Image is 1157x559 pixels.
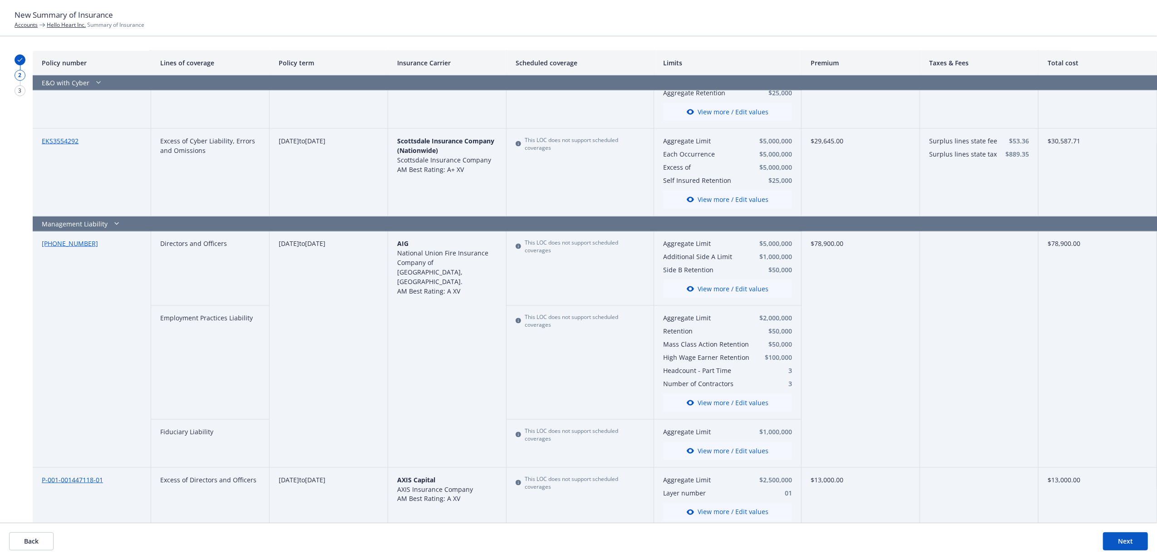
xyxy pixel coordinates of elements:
button: $889.35 [1003,149,1029,159]
button: Aggregate Limit [663,136,743,146]
span: $5,000,000 [747,149,793,159]
button: Back [9,532,54,550]
button: $50,000 [747,265,793,275]
button: Layer number [663,488,743,498]
button: $5,000,000 [747,162,793,172]
div: Employment Practices Liability [151,306,270,420]
button: Resize column [499,51,507,75]
button: $1,000,000 [747,427,793,436]
span: National Union Fire Insurance Company of [GEOGRAPHIC_DATA], [GEOGRAPHIC_DATA]. [397,249,488,286]
button: Surplus lines state tax [929,149,999,159]
div: Policy term [270,51,388,75]
button: View more / Edit values [663,503,792,521]
span: [DATE] [305,239,325,248]
div: This LOC does not support scheduled coverages [516,427,645,442]
span: AIG [397,239,409,248]
button: High Wage Earner Retention [663,353,752,362]
div: This LOC does not support scheduled coverages [516,475,645,490]
button: Resize column [262,51,270,75]
span: AM Best Rating: A+ XV [397,165,464,174]
div: $78,900.00 [802,231,920,468]
button: Mass Class Action Retention [663,339,752,349]
button: $25,000 [747,176,793,185]
button: $5,000,000 [747,136,793,146]
div: Taxes & Fees [920,51,1039,75]
button: Aggregate Limit [663,313,752,323]
div: Policy number [33,51,151,75]
div: $13,000.00 [1039,468,1157,529]
div: $29,645.00 [802,129,920,216]
button: Additional Side A Limit [663,252,743,261]
div: $30,587.71 [1039,129,1157,216]
a: Accounts [15,21,38,29]
button: Aggregate Limit [663,239,743,248]
button: Each Occurrence [663,149,743,159]
div: This LOC does not support scheduled coverages [516,239,645,254]
div: to [270,231,388,468]
div: 3 [15,85,25,96]
button: $53.36 [1003,136,1029,146]
button: View more / Edit values [663,103,792,121]
span: [DATE] [305,137,325,145]
button: 3 [756,379,793,388]
div: $13,000.00 [802,468,920,529]
button: Resize column [381,51,388,75]
h1: New Summary of Insurance [15,9,1142,21]
button: Resize column [1150,51,1157,75]
button: $50,000 [756,326,793,336]
span: AM Best Rating: A XV [397,287,460,295]
button: Aggregate Limit [663,427,743,436]
div: Total cost [1039,51,1157,75]
span: 3 [756,366,793,375]
button: $50,000 [756,339,793,349]
button: Excess of [663,162,743,172]
button: View more / Edit values [663,191,792,209]
span: [DATE] [279,239,299,248]
div: Fiduciary Liability [151,420,270,468]
button: $25,000 [735,88,792,98]
span: AM Best Rating: A XV [397,495,460,503]
a: Hello Heart Inc. [47,21,86,29]
span: Self Insured Retention [663,176,743,185]
a: [PHONE_NUMBER] [42,239,98,248]
button: $2,500,000 [747,475,793,485]
button: $1,000,000 [747,252,793,261]
button: Resize column [647,51,654,75]
span: Scottsdale Insurance Company [397,156,491,164]
button: $100,000 [756,353,793,362]
button: Headcount - Part Time [663,366,752,375]
a: EKS3554292 [42,137,79,145]
div: Excess of Cyber Liability, Errors and Omissions [151,129,270,216]
div: Lines of coverage [151,51,270,75]
div: This LOC does not support scheduled coverages [516,313,645,329]
div: Premium [802,51,920,75]
div: Excess of Directors and Officers [151,468,270,529]
span: Scottsdale Insurance Company (Nationwide) [397,137,494,155]
span: Retention [663,326,752,336]
button: Surplus lines state fee [929,136,999,146]
span: AXIS Insurance Company [397,485,473,494]
button: Resize column [913,51,920,75]
span: [DATE] [279,476,299,484]
button: $2,000,000 [756,313,793,323]
button: Number of Contractors [663,379,752,388]
button: Aggregate Retention [663,88,731,98]
button: Aggregate Limit [663,475,743,485]
button: Side B Retention [663,265,743,275]
a: P-001-001447118-01 [42,476,103,484]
